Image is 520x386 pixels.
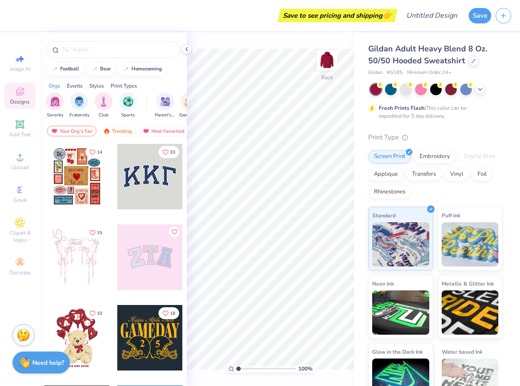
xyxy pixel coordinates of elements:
[372,347,423,356] span: Glow in the Dark Ink
[131,66,162,71] div: homecoming
[444,168,469,181] div: Vinyl
[85,227,106,239] button: Like
[97,150,102,154] span: 14
[372,290,429,335] img: Neon Ink
[321,73,333,81] div: Back
[119,93,137,119] div: filter for Sports
[372,279,394,288] span: Neon Ink
[47,126,96,136] div: Your Org's Fav
[379,104,488,120] div: This color can be expedited for 5 day delivery.
[406,168,442,181] div: Transfers
[458,150,501,163] div: Digital Print
[160,96,170,107] img: Parent's Weekend Image
[298,365,312,373] span: 100 %
[69,93,89,119] button: filter button
[46,62,83,76] button: football
[10,98,30,105] span: Designs
[155,93,175,119] div: filter for Parent's Weekend
[10,66,31,73] span: Image AI
[143,128,150,134] img: most_fav.gif
[179,112,200,119] span: Game Day
[46,93,64,119] div: filter for Sorority
[50,96,60,107] img: Sorority Image
[47,112,63,119] span: Sorority
[123,66,130,72] img: trend_line.gif
[368,69,382,77] span: Gildan
[442,347,482,356] span: Water based Ink
[86,62,115,76] button: bear
[32,359,64,367] strong: Need help?
[85,307,106,319] button: Like
[11,164,29,171] span: Upload
[368,132,502,143] div: Print Type
[95,93,112,119] button: filter button
[170,311,175,316] span: 18
[97,311,102,316] span: 10
[382,10,392,20] span: 👉
[318,51,336,69] img: Back
[46,93,64,119] button: filter button
[91,66,98,72] img: trend_line.gif
[139,126,189,136] div: Most Favorited
[9,269,31,276] span: Decorate
[407,69,451,77] span: Minimum Order: 24 +
[158,307,179,319] button: Like
[158,146,179,158] button: Like
[4,229,35,243] span: Clipart & logos
[69,93,89,119] div: filter for Fraternity
[280,9,395,22] div: Save to see pricing and shipping
[442,279,494,288] span: Metallic & Glitter Ink
[51,128,58,134] img: most_fav.gif
[49,82,60,90] div: Orgs
[442,290,499,335] img: Metallic & Glitter Ink
[155,93,175,119] button: filter button
[472,168,493,181] div: Foil
[442,222,499,266] img: Puff Ink
[95,93,112,119] div: filter for Club
[179,93,200,119] div: filter for Game Day
[51,66,58,72] img: trend_line.gif
[118,62,166,76] button: homecoming
[13,197,27,204] span: Greek
[169,227,180,237] button: Like
[368,168,404,181] div: Applique
[368,43,487,66] span: Gildan Adult Heavy Blend 8 Oz. 50/50 Hooded Sweatshirt
[85,146,106,158] button: Like
[185,96,195,107] img: Game Day Image
[97,231,102,235] span: 15
[469,8,491,23] button: Save
[60,66,79,71] div: football
[123,96,133,107] img: Sports Image
[111,82,137,90] div: Print Types
[61,45,174,54] input: Try "Alpha"
[74,96,84,107] img: Fraternity Image
[170,150,175,154] span: 33
[99,112,108,119] span: Club
[387,69,403,77] span: # G185
[99,96,108,107] img: Club Image
[9,131,31,138] span: Add Text
[99,126,136,136] div: Trending
[67,82,83,90] div: Events
[368,150,411,163] div: Screen Print
[372,211,396,220] span: Standard
[69,112,89,119] span: Fraternity
[119,93,137,119] button: filter button
[89,82,104,90] div: Styles
[442,211,460,220] span: Puff Ink
[372,222,429,266] img: Standard
[414,150,456,163] div: Embroidery
[155,112,175,119] span: Parent's Weekend
[379,104,426,112] strong: Fresh Prints Flash:
[179,93,200,119] button: filter button
[100,66,111,71] div: bear
[121,112,135,119] span: Sports
[103,128,110,134] img: trending.gif
[399,7,464,24] input: Untitled Design
[368,185,411,199] div: Rhinestones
